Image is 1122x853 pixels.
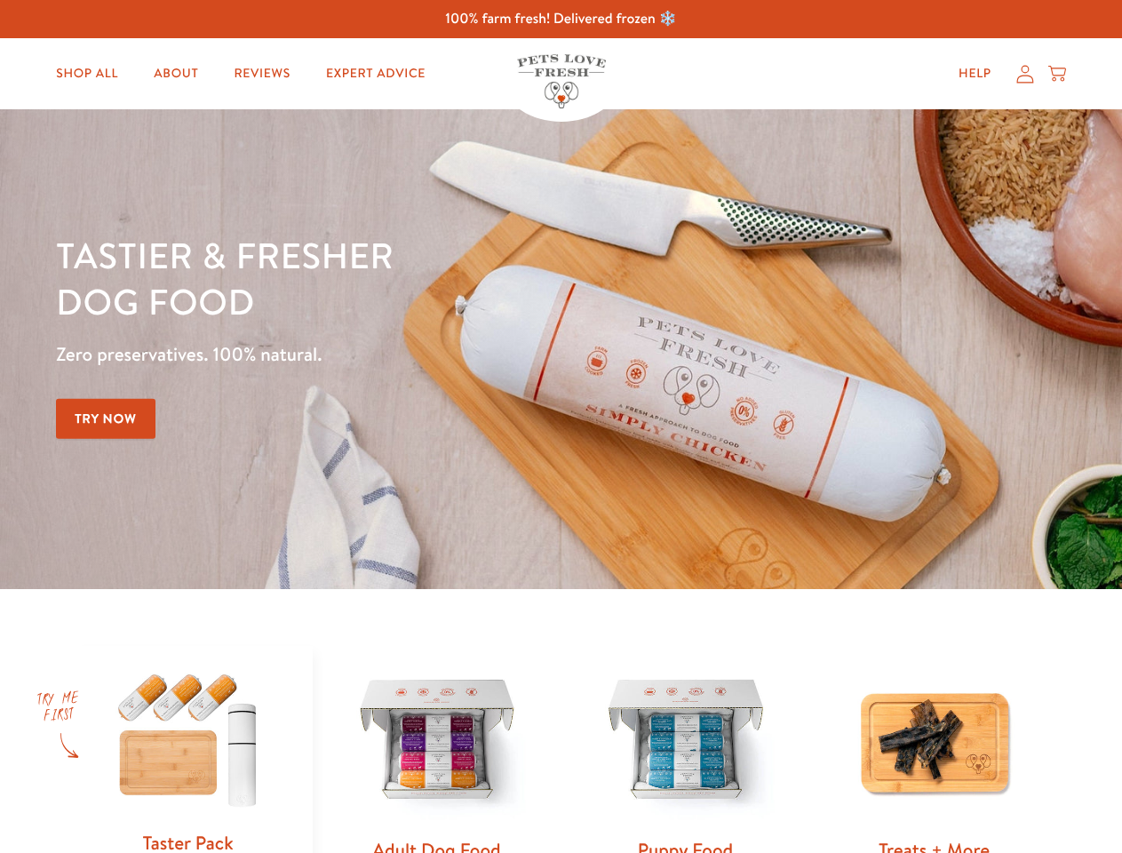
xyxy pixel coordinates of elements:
a: About [139,56,212,92]
a: Reviews [219,56,304,92]
a: Try Now [56,399,155,439]
img: Pets Love Fresh [517,54,606,108]
a: Shop All [42,56,132,92]
p: Zero preservatives. 100% natural. [56,339,729,371]
a: Expert Advice [312,56,440,92]
h1: Tastier & fresher dog food [56,232,729,324]
a: Help [944,56,1006,92]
